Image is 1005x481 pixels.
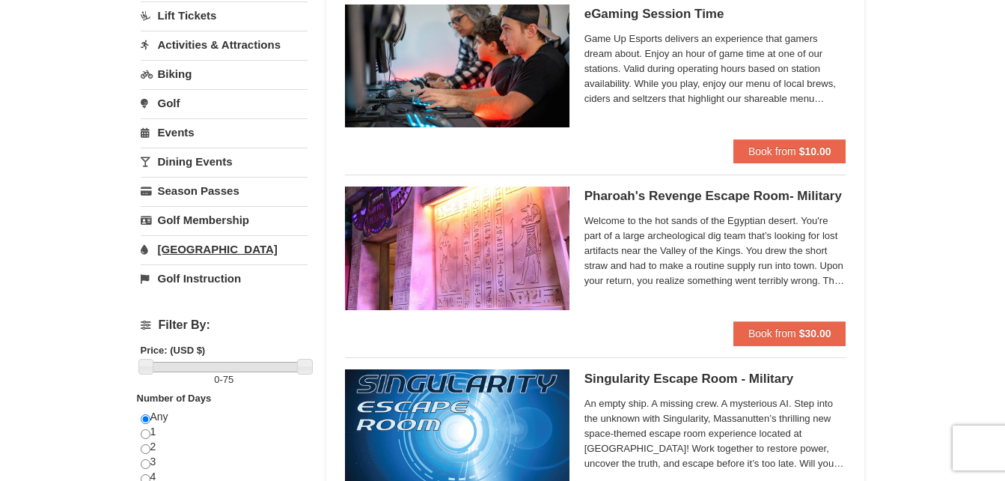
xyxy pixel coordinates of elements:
a: Activities & Attractions [141,31,308,58]
h5: Pharoah's Revenge Escape Room- Military [584,189,846,204]
a: Golf [141,89,308,117]
button: Book from $10.00 [733,139,846,163]
span: Book from [748,327,796,339]
strong: Number of Days [137,393,212,404]
strong: $30.00 [799,327,831,339]
img: 19664770-34-0b975b5b.jpg [345,4,569,127]
a: Dining Events [141,148,308,175]
a: Golf Membership [141,206,308,234]
a: Golf Instruction [141,264,308,292]
a: [GEOGRAPHIC_DATA] [141,235,308,263]
span: Book from [748,145,796,157]
h5: eGaming Session Time [584,7,846,22]
span: 0 [214,374,219,385]
a: Biking [141,60,308,88]
span: Game Up Esports delivers an experience that gamers dream about. Enjoy an hour of game time at one... [584,31,846,106]
strong: $10.00 [799,145,831,157]
span: An empty ship. A missing crew. A mysterious AI. Step into the unknown with Singularity, Massanutt... [584,396,846,471]
label: - [141,372,308,387]
a: Lift Tickets [141,1,308,29]
h5: Singularity Escape Room - Military [584,372,846,387]
strong: Price: (USD $) [141,345,206,356]
button: Book from $30.00 [733,321,846,345]
a: Events [141,118,308,146]
span: Welcome to the hot sands of the Egyptian desert. You're part of a large archeological dig team th... [584,214,846,288]
a: Season Passes [141,177,308,205]
img: 6619913-410-20a124c9.jpg [345,187,569,309]
span: 75 [223,374,233,385]
h4: Filter By: [141,318,308,332]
